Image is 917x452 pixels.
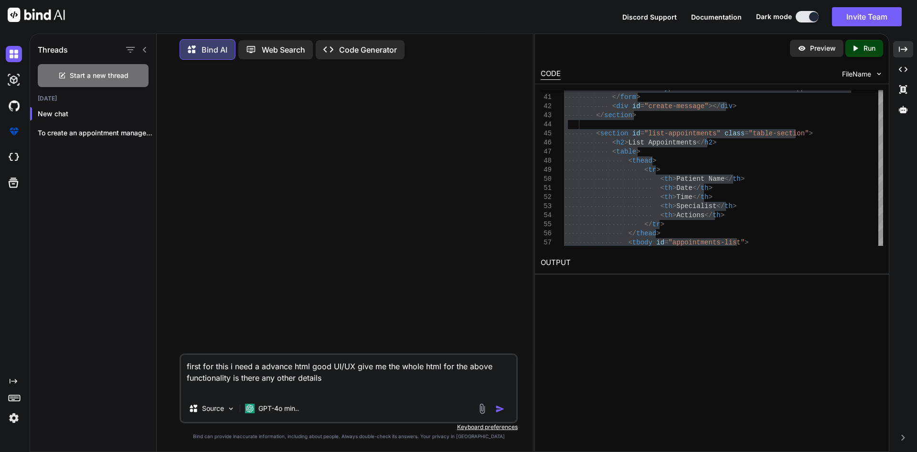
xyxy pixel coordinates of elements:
[38,128,156,138] p: To create an appointment management syst...
[660,175,664,183] span: <
[672,211,676,219] span: >
[745,130,748,137] span: =
[622,12,677,22] button: Discord Support
[664,202,672,210] span: th
[656,239,664,246] span: id
[632,102,640,110] span: id
[798,44,806,53] img: preview
[708,102,720,110] span: ></
[668,239,745,246] span: "appointments-list"
[745,239,748,246] span: >
[656,166,660,174] span: >
[676,175,725,183] span: Patient Name
[612,148,616,155] span: <
[716,202,725,210] span: </
[672,202,676,210] span: >
[624,139,628,146] span: >
[864,44,875,53] p: Run
[664,193,672,201] span: th
[720,211,724,219] span: >
[676,202,716,210] span: Specialist
[632,111,636,119] span: >
[733,175,741,183] span: th
[70,71,128,80] span: Start a new thread
[38,44,68,55] h1: Threads
[541,111,552,120] div: 43
[676,211,704,219] span: Actions
[541,129,552,138] div: 45
[612,139,616,146] span: <
[693,193,701,201] span: </
[541,184,552,193] div: 51
[713,139,716,146] span: >
[180,433,518,440] p: Bind can provide inaccurate information, including about people. Always double-check its answers....
[616,148,636,155] span: table
[644,102,708,110] span: "create-message"
[704,139,713,146] span: h2
[6,98,22,114] img: githubDark
[596,130,600,137] span: <
[30,95,156,102] h2: [DATE]
[672,184,676,192] span: >
[644,130,721,137] span: "list-appointments"
[664,239,668,246] span: =
[720,102,732,110] span: div
[652,220,660,228] span: tr
[733,102,736,110] span: >
[262,44,305,55] p: Web Search
[660,220,664,228] span: >
[640,130,644,137] span: =
[756,12,792,22] span: Dark mode
[600,130,628,137] span: section
[809,130,812,137] span: >
[202,44,227,55] p: Bind AI
[8,8,65,22] img: Bind AI
[181,355,516,395] textarea: first for this i need a advance html good UI/UX give me the whole html for the above functionalit...
[227,405,235,413] img: Pick Models
[644,166,648,174] span: <
[6,410,22,426] img: settings
[541,238,552,247] div: 57
[202,404,224,413] p: Source
[644,220,652,228] span: </
[664,175,672,183] span: th
[628,157,632,165] span: <
[541,93,552,102] div: 41
[616,102,628,110] span: div
[713,211,721,219] span: th
[691,12,742,22] button: Documentation
[740,175,744,183] span: >
[636,93,640,101] span: >
[541,120,552,129] div: 44
[660,202,664,210] span: <
[38,109,156,119] p: New chat
[636,148,640,155] span: >
[180,423,518,431] p: Keyboard preferences
[660,184,664,192] span: <
[640,102,644,110] span: =
[664,184,672,192] span: th
[632,239,652,246] span: tbody
[656,230,660,237] span: >
[664,211,672,219] span: th
[620,93,636,101] span: form
[541,138,552,147] div: 46
[612,93,620,101] span: </
[541,68,561,80] div: CODE
[628,239,632,246] span: <
[660,211,664,219] span: <
[541,193,552,202] div: 52
[245,404,255,413] img: GPT-4o mini
[541,211,552,220] div: 54
[616,139,624,146] span: h2
[6,149,22,165] img: cloudideIcon
[725,175,733,183] span: </
[708,184,712,192] span: >
[541,229,552,238] div: 56
[604,111,632,119] span: section
[700,184,708,192] span: th
[832,7,902,26] button: Invite Team
[810,44,836,53] p: Preview
[6,46,22,62] img: darkChat
[842,69,871,79] span: FileName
